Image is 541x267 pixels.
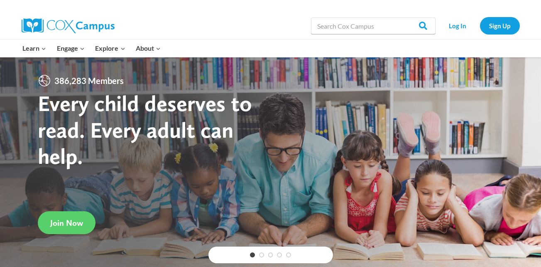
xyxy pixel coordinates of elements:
[311,17,436,34] input: Search Cox Campus
[57,43,85,54] span: Engage
[51,74,127,87] span: 386,283 Members
[22,43,46,54] span: Learn
[38,211,95,234] a: Join Now
[259,252,264,257] a: 2
[440,17,476,34] a: Log In
[286,252,291,257] a: 5
[136,43,161,54] span: About
[50,218,83,228] span: Join Now
[95,43,125,54] span: Explore
[268,252,273,257] a: 3
[17,40,166,57] nav: Primary Navigation
[277,252,282,257] a: 4
[480,17,520,34] a: Sign Up
[22,18,115,33] img: Cox Campus
[250,252,255,257] a: 1
[440,17,520,34] nav: Secondary Navigation
[38,90,252,169] strong: Every child deserves to read. Every adult can help.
